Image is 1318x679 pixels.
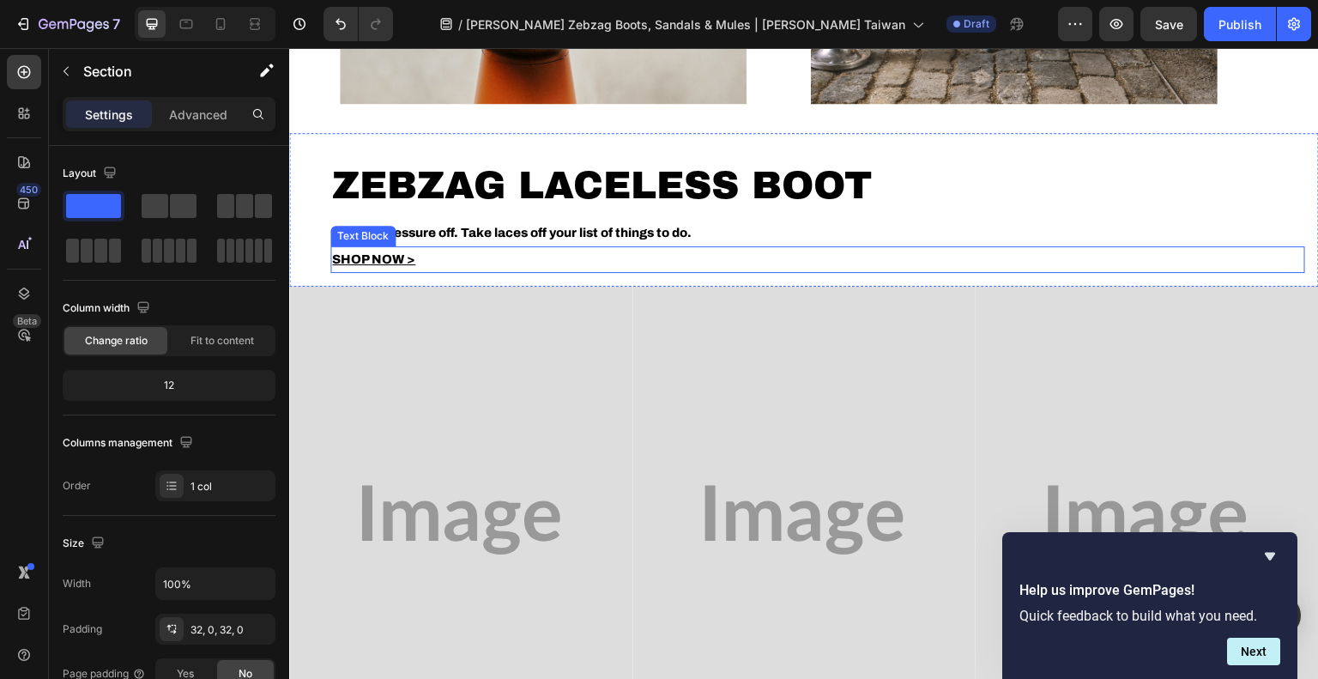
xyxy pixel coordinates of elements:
iframe: Design area [289,48,1318,679]
span: Fit to content [190,333,254,349]
p: Section [83,61,224,82]
p: Quick feedback to build what you need. [1019,608,1280,624]
div: Publish [1218,15,1261,33]
div: Columns management [63,432,196,455]
div: Layout [63,162,120,185]
div: 32, 0, 32, 0 [190,622,271,638]
div: Column width [63,297,154,320]
p: Settings [85,106,133,124]
span: / [458,15,463,33]
button: Hide survey [1260,546,1280,567]
button: Next question [1227,638,1280,665]
span: Draft [964,16,989,32]
p: Advanced [169,106,227,124]
div: Help us improve GemPages! [1019,546,1280,665]
div: Undo/Redo [323,7,393,41]
button: Publish [1204,7,1276,41]
div: 12 [66,373,272,397]
button: Save [1140,7,1197,41]
div: Width [63,576,91,591]
span: Change ratio [85,333,148,349]
h2: Help us improve GemPages! [1019,580,1280,601]
button: 7 [7,7,128,41]
div: Order [63,478,91,494]
div: Size [63,532,108,555]
span: [PERSON_NAME] Zebzag Boots, Sandals & Mules | [PERSON_NAME] Taiwan [466,15,905,33]
div: Padding [63,621,102,637]
input: Auto [156,568,275,599]
div: Beta [13,314,41,328]
div: 1 col [190,479,271,494]
p: 7 [112,14,120,34]
div: 450 [16,183,41,197]
span: Save [1155,17,1183,32]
